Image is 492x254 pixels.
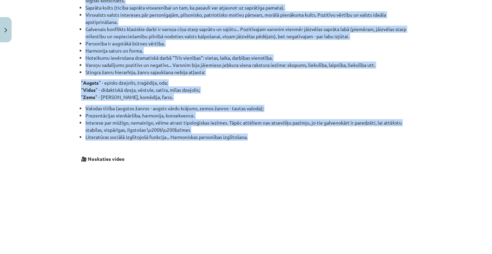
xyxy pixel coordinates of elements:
li: Literatūras sociālā izglītojošā funkcija... Harmoniskas personības izglītošana. [85,133,411,141]
img: icon-close-lesson-0947bae3869378f0d4975bcd49f059093ad1ed9edebbc8119c70593378902aed.svg [4,28,7,32]
li: Saprāta kults (ticība saprāta visvarenībai un tam, ka pasauli var atjaunot uz saprātīga pamata). [85,4,411,11]
li: Valodas tīrība (augstos žanros - augsts vārdu krājums, zemos žanros - tautas valoda); [85,105,411,112]
li: Personība ir augstākā būtnes vērtība. [85,40,411,47]
p: " " - episks dzejolis, traģēdija, oda; " " - didaktiskā dzeja, vēstule, satīra, mīlas dzejolis; "... [81,79,411,101]
li: Virsvalsts valsts intereses pār personīgajām, pilsonisko, patriotisko motīvu pārsvars, morālā pie... [85,11,411,26]
li: Harmonija saturs un forma. [85,47,411,54]
strong: Zems [83,94,95,100]
strong: Augsts [83,80,99,86]
li: Varoņu sadalījums pozitīvs un negatīvs... Varonim bija jāiemieso jebkura viena rakstura iezīme: s... [85,61,411,69]
li: Stingra žanru hierarhija, žanru sajaukšana nebija atļauta: [85,69,411,76]
li: Galvenais konflikts klasiskie darbi ir varoņa cīņa starp saprātu un sajūtu... Pozitīvajam varonim... [85,26,411,40]
strong: 🎥 Noskaties video [81,156,125,162]
strong: Vidus [83,87,96,93]
li: Noteikumu ievērošana dramatiskā darbā "Trīs vienības": vietas, laika, darbības vienotība. [85,54,411,61]
li: Prezentācijas vienkāršība, harmonija, konsekvence. [85,112,411,119]
li: Interese par mūžīgo, nemainīgo, vēlme atrast tipoloģiskas iezīmes. Tāpēc attēliem nav atsevišķu p... [85,119,411,133]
